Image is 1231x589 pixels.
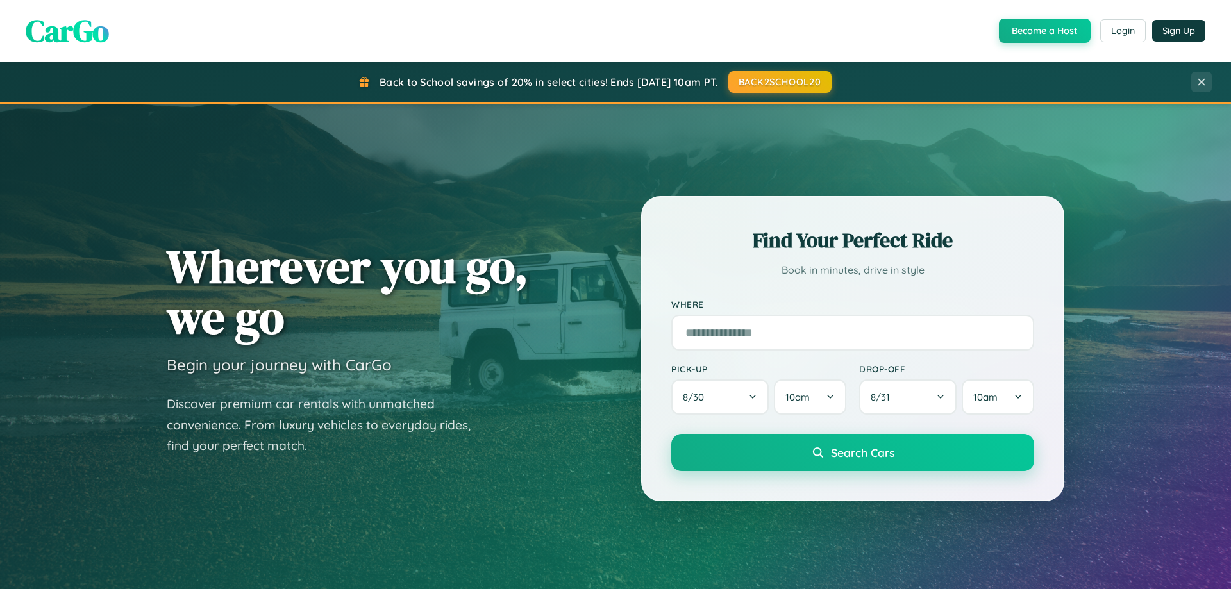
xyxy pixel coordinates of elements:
p: Book in minutes, drive in style [671,261,1034,279]
button: BACK2SCHOOL20 [728,71,832,93]
span: 10am [785,391,810,403]
button: Become a Host [999,19,1091,43]
span: 8 / 30 [683,391,710,403]
label: Pick-up [671,363,846,374]
label: Drop-off [859,363,1034,374]
button: 8/30 [671,379,769,415]
h3: Begin your journey with CarGo [167,355,392,374]
button: Login [1100,19,1146,42]
span: 10am [973,391,998,403]
label: Where [671,299,1034,310]
p: Discover premium car rentals with unmatched convenience. From luxury vehicles to everyday rides, ... [167,394,487,456]
button: 8/31 [859,379,957,415]
button: Sign Up [1152,20,1205,42]
button: 10am [774,379,846,415]
span: Back to School savings of 20% in select cities! Ends [DATE] 10am PT. [380,76,718,88]
button: Search Cars [671,434,1034,471]
span: Search Cars [831,445,894,460]
span: 8 / 31 [871,391,896,403]
span: CarGo [26,10,109,52]
h1: Wherever you go, we go [167,241,528,342]
h2: Find Your Perfect Ride [671,226,1034,254]
button: 10am [962,379,1034,415]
